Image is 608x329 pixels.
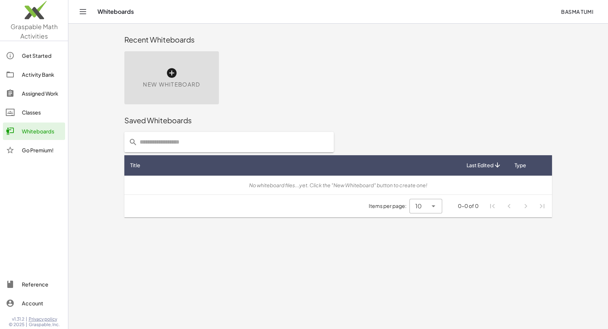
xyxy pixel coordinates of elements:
span: Last Edited [467,161,493,169]
i: prepended action [129,138,137,147]
button: Basma Tumi [555,5,599,18]
div: Account [22,299,62,308]
div: Classes [22,108,62,117]
a: Whiteboards [3,123,65,140]
nav: Pagination Navigation [484,198,551,214]
span: Graspable Math Activities [11,23,58,40]
span: Items per page: [369,202,409,210]
span: | [26,322,27,328]
div: Recent Whiteboards [124,35,552,45]
span: © 2025 [9,322,24,328]
a: Get Started [3,47,65,64]
span: Title [130,161,140,169]
a: Privacy policy [29,316,60,322]
span: | [26,316,27,322]
div: Assigned Work [22,89,62,98]
a: Classes [3,104,65,121]
div: Whiteboards [22,127,62,136]
div: 0-0 of 0 [458,202,479,210]
span: 10 [415,202,422,210]
a: Activity Bank [3,66,65,83]
span: Graspable, Inc. [29,322,60,328]
div: Go Premium! [22,146,62,155]
span: New Whiteboard [143,80,200,89]
div: No whiteboard files...yet. Click the "New Whiteboard" button to create one! [130,181,546,189]
div: Get Started [22,51,62,60]
a: Assigned Work [3,85,65,102]
div: Activity Bank [22,70,62,79]
a: Reference [3,276,65,293]
button: Toggle navigation [77,6,89,17]
span: Type [515,161,526,169]
div: Saved Whiteboards [124,115,552,125]
div: Reference [22,280,62,289]
span: Basma Tumi [561,8,593,15]
a: Account [3,294,65,312]
span: v1.31.2 [12,316,24,322]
